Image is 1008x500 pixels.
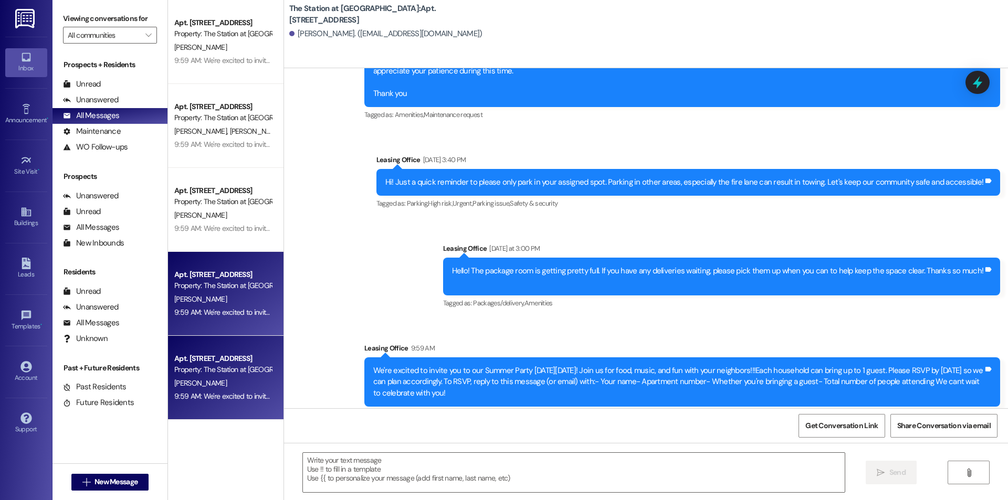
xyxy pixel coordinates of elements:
div: Unread [63,286,101,297]
div: Leasing Office [364,343,1000,357]
div: Past Residents [63,381,127,392]
div: Prospects [52,171,167,182]
span: Share Conversation via email [897,420,991,431]
div: WO Follow-ups [63,142,128,153]
div: Maintenance [63,126,121,137]
button: New Message [71,474,149,491]
div: Property: The Station at [GEOGRAPHIC_DATA] [174,112,271,123]
div: [DATE] at 3:00 PM [487,243,540,254]
div: Apt. [STREET_ADDRESS] [174,185,271,196]
div: 9:59 AM [408,343,435,354]
div: Apt. [STREET_ADDRESS] [174,101,271,112]
div: Unread [63,79,101,90]
button: Send [866,461,917,484]
b: The Station at [GEOGRAPHIC_DATA]: Apt. [STREET_ADDRESS] [289,3,499,26]
span: Get Conversation Link [805,420,878,431]
label: Viewing conversations for [63,10,157,27]
span: Send [889,467,906,478]
div: Property: The Station at [GEOGRAPHIC_DATA] [174,28,271,39]
div: [DATE] 3:40 PM [421,154,466,165]
div: Future Residents [63,397,134,408]
div: Tagged as: [443,295,1001,311]
div: Hello! The package room is getting pretty full. If you have any deliveries waiting, please pick t... [452,265,984,288]
div: Tagged as: [364,107,1000,122]
span: Packages/delivery , [473,299,524,307]
a: Leads [5,254,47,283]
span: • [38,166,39,174]
div: Unread [63,206,101,217]
span: [PERSON_NAME] [174,378,227,388]
span: [PERSON_NAME] [174,294,227,304]
a: Site Visit • [5,152,47,180]
div: Leasing Office [376,154,1000,169]
div: Hi! Just a quick reminder to please only park in your assigned spot. Parking in other areas, espe... [385,177,983,188]
input: All communities [68,27,140,44]
div: Leasing Office [443,243,1001,258]
div: Apt. [STREET_ADDRESS] [174,269,271,280]
span: Safety & security [510,199,558,208]
div: Property: The Station at [GEOGRAPHIC_DATA] [174,364,271,375]
a: Account [5,358,47,386]
div: All Messages [63,110,119,121]
div: Prospects + Residents [52,59,167,70]
span: [PERSON_NAME] [174,42,227,52]
i:  [965,469,973,477]
div: Unknown [63,333,108,344]
button: Share Conversation via email [890,414,997,438]
div: Tagged as: [364,407,1000,422]
i:  [145,31,151,39]
span: Parking , [407,199,428,208]
span: Amenities [524,299,553,307]
i:  [82,478,90,486]
a: Support [5,409,47,438]
div: Past + Future Residents [52,363,167,374]
div: Property: The Station at [GEOGRAPHIC_DATA] [174,196,271,207]
div: Residents [52,267,167,278]
div: All Messages [63,222,119,233]
div: All Messages [63,317,119,328]
a: Inbox [5,48,47,77]
div: [PERSON_NAME]. ([EMAIL_ADDRESS][DOMAIN_NAME]) [289,28,482,39]
span: [PERSON_NAME] [174,210,227,220]
a: Templates • [5,306,47,335]
span: Parking issue , [472,199,510,208]
div: Property: The Station at [GEOGRAPHIC_DATA] [174,280,271,291]
div: Apt. [STREET_ADDRESS] [174,17,271,28]
div: We're excited to invite you to our Summer Party [DATE][DATE]! Join us for food, music, and fun wi... [373,365,983,399]
div: New Inbounds [63,238,124,249]
span: • [47,115,48,122]
span: [PERSON_NAME] [174,126,230,136]
span: Amenities , [395,110,424,119]
i:  [877,469,885,477]
div: Unanswered [63,94,119,105]
div: Apt. [STREET_ADDRESS] [174,353,271,364]
div: Unanswered [63,190,119,201]
button: Get Conversation Link [799,414,885,438]
span: Maintenance request [424,110,482,119]
span: New Message [94,476,138,487]
a: Buildings [5,203,47,231]
img: ResiDesk Logo [15,9,37,28]
div: Tagged as: [376,196,1000,211]
span: Urgent , [453,199,472,208]
span: [PERSON_NAME] [229,126,282,136]
div: Unanswered [63,302,119,313]
span: High risk , [428,199,453,208]
span: • [40,321,42,328]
